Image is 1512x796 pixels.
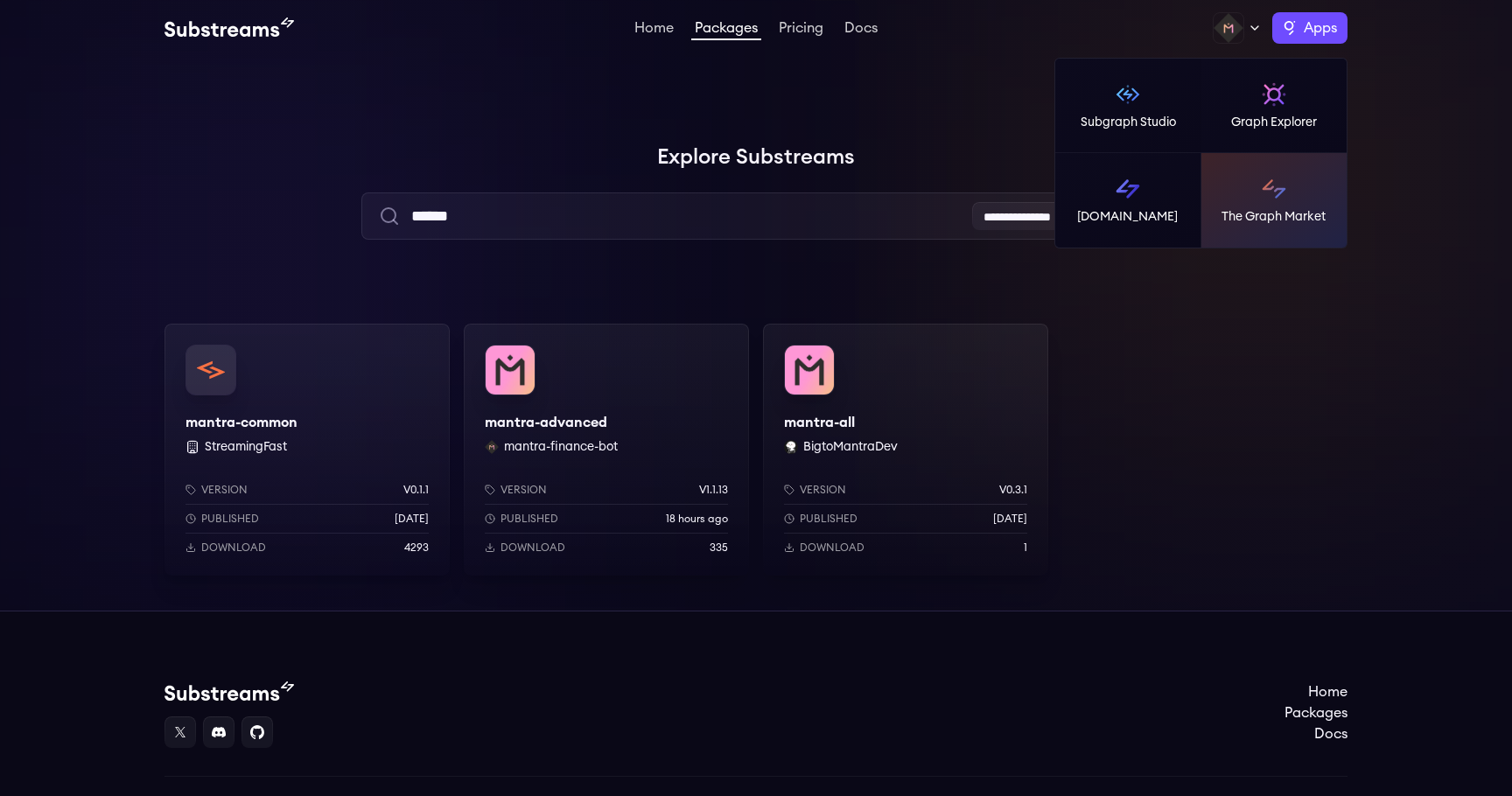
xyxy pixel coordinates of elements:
[1231,114,1317,131] p: Graph Explorer
[1283,21,1297,35] img: The Graph logo
[841,21,881,38] a: Docs
[500,483,547,497] p: Version
[1284,723,1347,744] a: Docs
[1221,208,1326,226] p: The Graph Market
[201,483,248,497] p: Version
[993,512,1027,526] p: [DATE]
[1201,153,1347,248] a: The Graph Market
[464,324,749,576] a: mantra-advancedmantra-advancedmantra-finance-bot mantra-finance-botVersionv1.1.13Published18 hour...
[800,541,864,555] p: Download
[1081,114,1176,131] p: Subgraph Studio
[1284,681,1347,702] a: Home
[1213,12,1244,44] img: Profile
[201,541,266,555] p: Download
[1055,59,1201,153] a: Subgraph Studio
[763,324,1048,576] a: mantra-allmantra-allBigtoMantraDev BigtoMantraDevVersionv0.3.1Published[DATE]Download1
[1304,17,1337,38] span: Apps
[164,324,450,576] a: mantra-commonmantra-common StreamingFastVersionv0.1.1Published[DATE]Download4293
[803,438,898,456] button: BigtoMantraDev
[1055,153,1201,248] a: [DOMAIN_NAME]
[666,512,728,526] p: 18 hours ago
[775,21,827,38] a: Pricing
[1024,541,1027,555] p: 1
[500,541,565,555] p: Download
[1114,175,1142,203] img: Substreams logo
[404,541,429,555] p: 4293
[205,438,287,456] button: StreamingFast
[395,512,429,526] p: [DATE]
[500,512,558,526] p: Published
[201,512,259,526] p: Published
[164,140,1347,175] h1: Explore Substreams
[403,483,429,497] p: v0.1.1
[699,483,728,497] p: v1.1.13
[1284,702,1347,723] a: Packages
[691,21,761,40] a: Packages
[631,21,677,38] a: Home
[504,438,618,456] button: mantra-finance-bot
[164,681,294,702] img: Substream's logo
[1114,80,1142,108] img: Subgraph Studio logo
[999,483,1027,497] p: v0.3.1
[1077,208,1178,226] p: [DOMAIN_NAME]
[710,541,728,555] p: 335
[164,17,294,38] img: Substream's logo
[1201,59,1347,153] a: Graph Explorer
[800,483,846,497] p: Version
[800,512,857,526] p: Published
[1260,80,1288,108] img: Graph Explorer logo
[1260,175,1288,203] img: The Graph Market logo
